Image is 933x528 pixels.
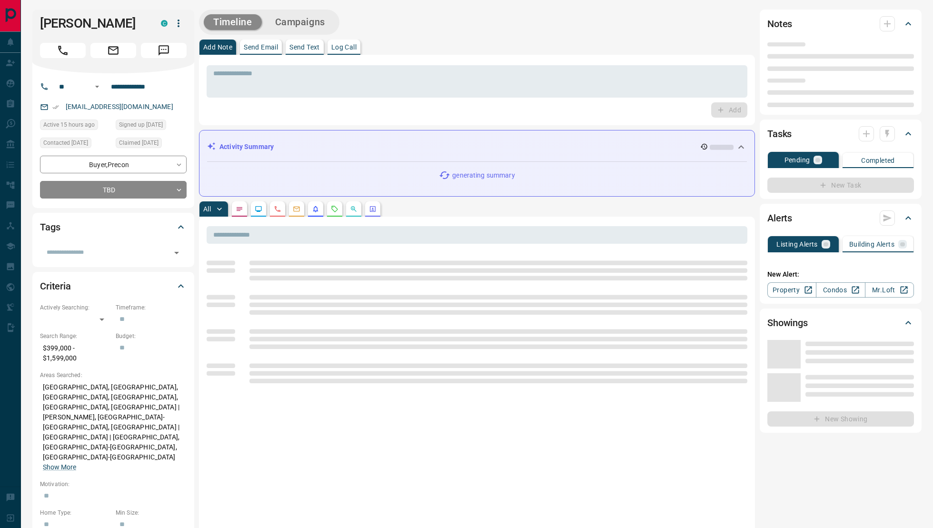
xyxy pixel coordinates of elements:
svg: Calls [274,205,281,213]
span: Claimed [DATE] [119,138,159,148]
div: Alerts [767,207,914,229]
div: Activity Summary [207,138,747,156]
div: Tasks [767,122,914,145]
div: Tue Sep 30 2025 [40,138,111,151]
p: Completed [861,157,895,164]
p: Send Text [289,44,320,50]
div: Tue Sep 30 2025 [116,138,187,151]
div: Thu May 30 2024 [116,120,187,133]
svg: Listing Alerts [312,205,319,213]
p: Building Alerts [849,241,894,248]
p: Timeframe: [116,303,187,312]
div: Tags [40,216,187,239]
a: [EMAIL_ADDRESS][DOMAIN_NAME] [66,103,173,110]
h1: [PERSON_NAME] [40,16,147,31]
span: Contacted [DATE] [43,138,88,148]
div: TBD [40,181,187,199]
svg: Emails [293,205,300,213]
p: [GEOGRAPHIC_DATA], [GEOGRAPHIC_DATA], [GEOGRAPHIC_DATA], [GEOGRAPHIC_DATA], [GEOGRAPHIC_DATA], [G... [40,379,187,475]
p: generating summary [452,170,515,180]
span: Signed up [DATE] [119,120,163,130]
span: Call [40,43,86,58]
div: Mon Oct 13 2025 [40,120,111,133]
p: Budget: [116,332,187,340]
p: Send Email [244,44,278,50]
p: New Alert: [767,269,914,279]
svg: Opportunities [350,205,357,213]
p: Home Type: [40,508,111,517]
svg: Agent Actions [369,205,377,213]
p: Add Note [203,44,232,50]
h2: Criteria [40,279,71,294]
p: Areas Searched: [40,371,187,379]
button: Open [170,246,183,259]
div: Showings [767,311,914,334]
svg: Email Verified [52,104,59,110]
h2: Tasks [767,126,792,141]
p: Log Call [331,44,357,50]
a: Mr.Loft [865,282,914,298]
div: condos.ca [161,20,168,27]
h2: Alerts [767,210,792,226]
button: Campaigns [266,14,335,30]
span: Email [90,43,136,58]
span: Active 15 hours ago [43,120,95,130]
p: Pending [784,157,810,163]
div: Criteria [40,275,187,298]
p: Search Range: [40,332,111,340]
svg: Notes [236,205,243,213]
button: Timeline [204,14,262,30]
h2: Tags [40,219,60,235]
p: All [203,206,211,212]
p: $399,000 - $1,599,000 [40,340,111,366]
a: Property [767,282,816,298]
p: Listing Alerts [776,241,818,248]
h2: Notes [767,16,792,31]
button: Show More [43,462,76,472]
svg: Lead Browsing Activity [255,205,262,213]
p: Motivation: [40,480,187,488]
div: Buyer , Precon [40,156,187,173]
svg: Requests [331,205,338,213]
div: Notes [767,12,914,35]
p: Min Size: [116,508,187,517]
p: Actively Searching: [40,303,111,312]
p: Activity Summary [219,142,274,152]
h2: Showings [767,315,808,330]
button: Open [91,81,103,92]
span: Message [141,43,187,58]
a: Condos [816,282,865,298]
